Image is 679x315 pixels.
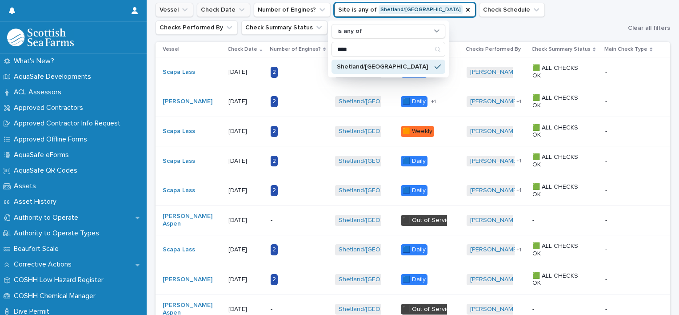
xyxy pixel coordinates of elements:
[401,304,455,315] div: ⬛️ Out of Service
[228,306,264,313] p: [DATE]
[470,187,519,194] a: [PERSON_NAME]
[339,187,427,194] a: Shetland/[GEOGRAPHIC_DATA]
[339,217,427,224] a: Shetland/[GEOGRAPHIC_DATA]
[271,67,278,78] div: 2
[156,146,670,176] tr: Scapa Lass [DATE]2Shetland/[GEOGRAPHIC_DATA] 🟦 Daily[PERSON_NAME] +1🟩 ALL CHECKS OK--
[197,3,250,17] button: Check Date
[271,126,278,137] div: 2
[401,156,427,167] div: 🟦 Daily
[270,44,321,54] p: Number of Engines?
[401,215,455,226] div: ⬛️ Out of Service
[605,244,609,254] p: -
[228,128,264,135] p: [DATE]
[163,128,195,135] a: Scapa Lass
[10,57,61,65] p: What's New?
[532,94,588,109] p: 🟩 ALL CHECKS OK
[479,3,545,17] button: Check Schedule
[241,20,328,35] button: Check Summary Status
[271,306,326,313] p: -
[271,244,278,255] div: 2
[532,124,588,139] p: 🟩 ALL CHECKS OK
[516,158,521,164] span: + 1
[605,67,609,76] p: -
[228,69,264,76] p: [DATE]
[156,235,670,265] tr: Scapa Lass [DATE]2Shetland/[GEOGRAPHIC_DATA] 🟦 Daily[PERSON_NAME] +1🟩 ALL CHECKS OK--
[10,292,103,300] p: COSHH Chemical Manager
[532,65,588,80] p: 🟩 ALL CHECKS OK
[401,96,427,107] div: 🟦 Daily
[163,69,195,76] a: Scapa Lass
[228,98,264,105] p: [DATE]
[163,187,195,194] a: Scapa Lass
[228,44,257,54] p: Check Date
[470,69,519,76] a: [PERSON_NAME]
[401,185,427,196] div: 🟦 Daily
[339,157,427,165] a: Shetland/[GEOGRAPHIC_DATA]
[516,99,521,105] span: + 1
[271,156,278,167] div: 2
[516,247,521,253] span: + 1
[271,274,278,285] div: 2
[156,117,670,146] tr: Scapa Lass [DATE]2Shetland/[GEOGRAPHIC_DATA] 🟧 Weekly[PERSON_NAME] 🟩 ALL CHECKS OK--
[339,246,427,254] a: Shetland/[GEOGRAPHIC_DATA]
[10,73,98,81] p: AquaSafe Developments
[531,44,591,54] p: Check Summary Status
[10,198,64,206] p: Asset History
[228,276,264,283] p: [DATE]
[470,217,519,224] a: [PERSON_NAME]
[334,3,475,17] button: Site
[156,176,670,206] tr: Scapa Lass [DATE]2Shetland/[GEOGRAPHIC_DATA] 🟦 Daily[PERSON_NAME] +1🟩 ALL CHECKS OK--
[401,244,427,255] div: 🟦 Daily
[271,96,278,107] div: 2
[628,25,670,31] span: Clear all filters
[337,28,362,35] p: is any of
[228,157,264,165] p: [DATE]
[10,182,43,190] p: Assets
[470,128,519,135] a: [PERSON_NAME]
[470,246,519,254] a: [PERSON_NAME]
[10,245,66,253] p: Beaufort Scale
[605,274,609,283] p: -
[163,157,195,165] a: Scapa Lass
[624,21,670,35] button: Clear all filters
[339,276,427,283] a: Shetland/[GEOGRAPHIC_DATA]
[532,306,588,313] p: -
[163,213,218,228] a: [PERSON_NAME] Aspen
[156,206,670,235] tr: [PERSON_NAME] Aspen [DATE]-Shetland/[GEOGRAPHIC_DATA] ⬛️ Out of Service[PERSON_NAME] ---
[228,217,264,224] p: [DATE]
[332,42,445,57] div: Search
[332,42,445,57] input: Search
[10,88,68,97] p: ACL Assessors
[163,276,212,283] a: [PERSON_NAME]
[271,217,326,224] p: -
[605,304,609,313] p: -
[532,217,588,224] p: -
[271,185,278,196] div: 2
[605,185,609,194] p: -
[254,3,331,17] button: Number of Engines?
[532,183,588,198] p: 🟩 ALL CHECKS OK
[228,187,264,194] p: [DATE]
[10,229,106,238] p: Authority to Operate Types
[470,157,519,165] a: [PERSON_NAME]
[339,306,427,313] a: Shetland/[GEOGRAPHIC_DATA]
[156,3,193,17] button: Vessel
[156,20,238,35] button: Checks Performed By
[10,151,76,159] p: AquaSafe eForms
[470,98,519,105] a: [PERSON_NAME]
[431,99,436,105] span: + 1
[339,98,427,105] a: Shetland/[GEOGRAPHIC_DATA]
[605,156,609,165] p: -
[516,188,521,193] span: + 1
[10,260,79,269] p: Corrective Actions
[163,98,212,105] a: [PERSON_NAME]
[604,44,647,54] p: Main Check Type
[605,215,609,224] p: -
[337,64,431,70] p: Shetland/[GEOGRAPHIC_DATA]
[7,28,74,46] img: bPIBxiqnSb2ggTQWdOVV
[532,242,588,258] p: 🟩 ALL CHECKS OK
[532,272,588,287] p: 🟩 ALL CHECKS OK
[10,166,84,175] p: AquaSafe QR Codes
[156,265,670,295] tr: [PERSON_NAME] [DATE]2Shetland/[GEOGRAPHIC_DATA] 🟦 Daily[PERSON_NAME] 🟩 ALL CHECKS OK--
[401,126,434,137] div: 🟧 Weekly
